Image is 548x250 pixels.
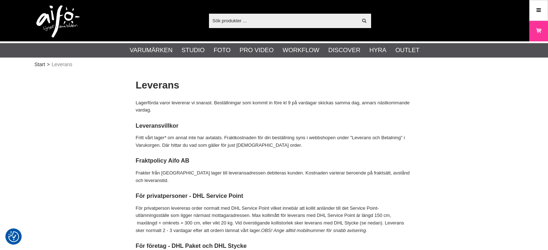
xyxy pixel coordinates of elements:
p: Lagerförda varor levererar vi snarast. Beställningar som kommit in före kl 9 på vardagar skickas ... [136,99,413,114]
p: För privatperson levereras order normalt med DHL Service Point vilket innebär att kollit anländer... [136,205,413,235]
a: Pro Video [240,46,273,55]
a: Discover [328,46,360,55]
a: Varumärken [130,46,173,55]
img: logo.png [36,5,80,38]
h3: För privatpersoner - DHL Service Point [136,192,413,200]
input: Sök produkter ... [209,15,358,26]
a: Studio [182,46,205,55]
h3: Leveransvillkor [136,122,413,130]
a: Workflow [282,46,319,55]
h3: För företag - DHL Paket och DHL Stycke [136,242,413,250]
a: Outlet [395,46,419,55]
img: Revisit consent button [8,231,19,242]
h1: Leverans [136,78,413,92]
h3: Fraktpolicy Aifo AB [136,156,413,165]
a: Foto [214,46,231,55]
p: Fritt vårt lager* om annat inte har avtalats. Fraktkostnaden för din beställning syns i webbshope... [136,134,413,149]
span: > [47,61,50,68]
button: Samtyckesinställningar [8,230,19,243]
a: Start [35,61,45,68]
p: Frakter från [GEOGRAPHIC_DATA] lager till leveransadressen debiteras kunden. Kostnaden varierar b... [136,169,413,185]
span: Leverans [52,61,72,68]
a: Hyra [369,46,386,55]
em: OBS! Ange alltid mobilnummer för snabb avisering. [261,228,367,233]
